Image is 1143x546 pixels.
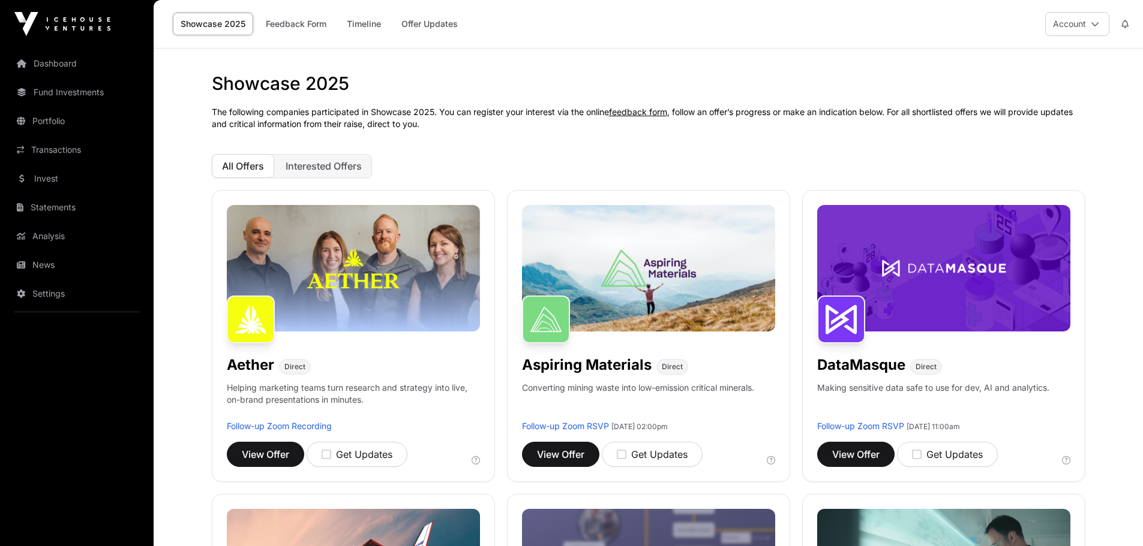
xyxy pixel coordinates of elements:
[258,13,334,35] a: Feedback Form
[121,70,131,79] img: tab_keywords_by_traffic_grey.svg
[817,442,895,467] button: View Offer
[286,160,362,172] span: Interested Offers
[227,295,275,343] img: Aether
[522,295,570,343] img: Aspiring Materials
[322,447,392,461] div: Get Updates
[10,223,144,249] a: Analysis
[275,154,372,178] button: Interested Offers
[907,422,960,431] span: [DATE] 11:00am
[817,421,904,431] a: Follow-up Zoom RSVP
[897,442,998,467] button: Get Updates
[212,154,274,178] button: All Offers
[10,165,144,192] a: Invest
[284,362,305,372] span: Direct
[817,295,865,343] img: DataMasque
[242,447,289,461] span: View Offer
[227,382,480,420] p: Helping marketing teams turn research and strategy into live, on-brand presentations in minutes.
[10,137,144,163] a: Transactions
[912,447,983,461] div: Get Updates
[1083,488,1143,546] iframe: Chat Widget
[10,108,144,134] a: Portfolio
[602,442,703,467] button: Get Updates
[1045,12,1109,36] button: Account
[212,73,1085,94] h1: Showcase 2025
[35,70,44,79] img: tab_domain_overview_orange.svg
[522,442,599,467] button: View Offer
[617,447,688,461] div: Get Updates
[537,447,584,461] span: View Offer
[227,442,304,467] button: View Offer
[10,79,144,105] a: Fund Investments
[522,205,775,331] img: Aspiring-Banner.jpg
[48,71,107,79] div: Domain Overview
[832,447,880,461] span: View Offer
[916,362,937,372] span: Direct
[307,442,407,467] button: Get Updates
[212,106,1085,130] p: The following companies participated in Showcase 2025. You can register your interest via the onl...
[522,355,652,375] h1: Aspiring Materials
[10,50,144,77] a: Dashboard
[394,13,466,35] a: Offer Updates
[817,355,905,375] h1: DataMasque
[14,12,110,36] img: Icehouse Ventures Logo
[227,355,274,375] h1: Aether
[173,13,253,35] a: Showcase 2025
[31,31,132,41] div: Domain: [DOMAIN_NAME]
[609,107,667,117] a: feedback form
[10,252,144,278] a: News
[227,205,480,331] img: Aether-Banner.jpg
[339,13,389,35] a: Timeline
[662,362,683,372] span: Direct
[134,71,198,79] div: Keywords by Traffic
[522,421,609,431] a: Follow-up Zoom RSVP
[817,382,1049,420] p: Making sensitive data safe to use for dev, AI and analytics.
[817,205,1070,331] img: DataMasque-Banner.jpg
[227,421,332,431] a: Follow-up Zoom Recording
[222,160,264,172] span: All Offers
[522,382,754,420] p: Converting mining waste into low-emission critical minerals.
[611,422,668,431] span: [DATE] 02:00pm
[10,194,144,221] a: Statements
[10,280,144,307] a: Settings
